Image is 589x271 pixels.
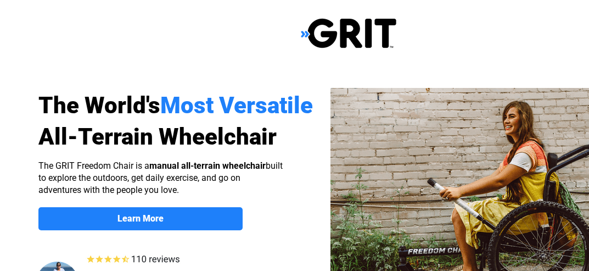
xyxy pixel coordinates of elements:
[38,161,283,195] span: The GRIT Freedom Chair is a built to explore the outdoors, get daily exercise, and go on adventur...
[149,161,266,171] strong: manual all-terrain wheelchair
[38,207,243,230] a: Learn More
[160,92,313,119] span: Most Versatile
[38,92,160,119] span: The World's
[117,213,164,224] strong: Learn More
[38,123,277,150] span: All-Terrain Wheelchair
